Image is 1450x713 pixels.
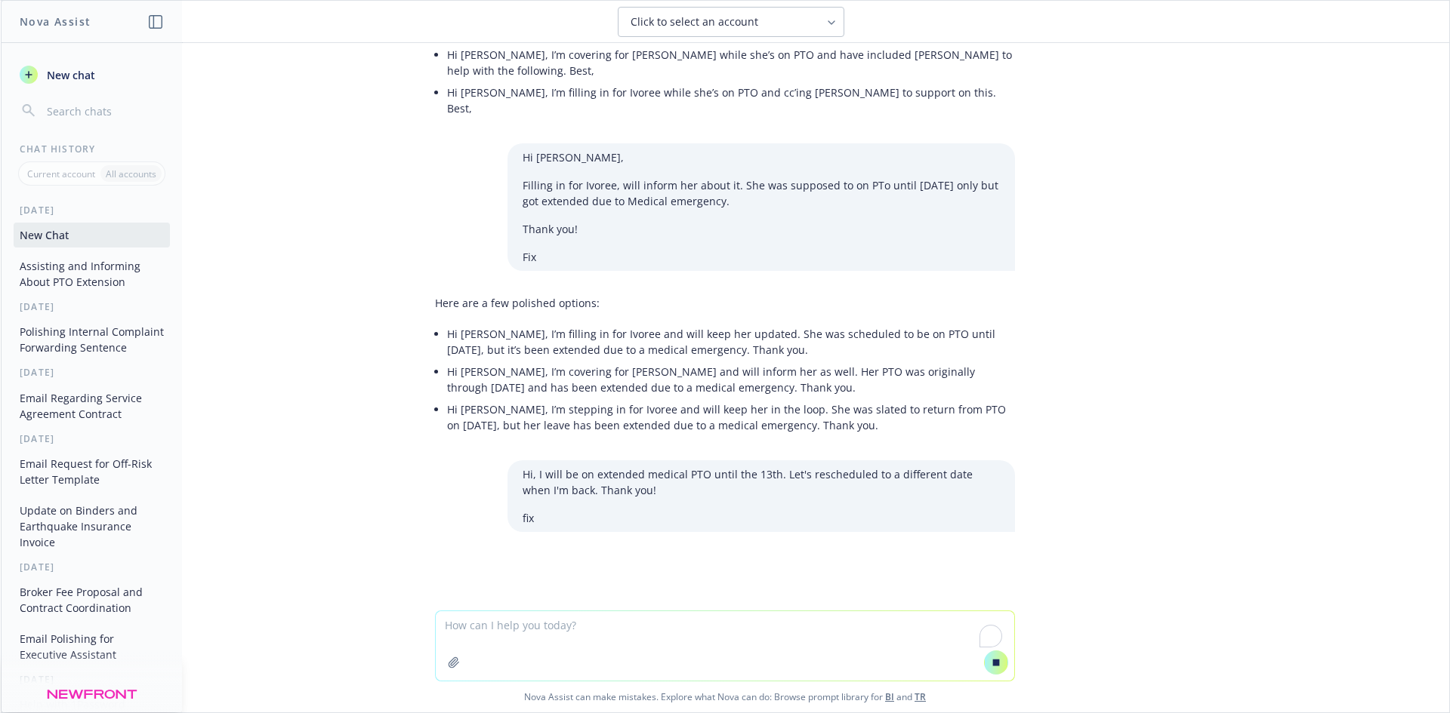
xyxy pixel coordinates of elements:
span: Click to select an account [631,14,758,29]
textarea: To enrich screen reader interactions, please activate Accessibility in Grammarly extension settings [436,611,1014,681]
button: Email Regarding Service Agreement Contract [14,386,170,426]
button: Broker Fee Proposal and Contract Coordination [14,579,170,620]
div: [DATE] [2,366,182,379]
div: [DATE] [2,673,182,686]
input: Search chats [44,100,164,121]
button: Email Polishing for Executive Assistant [14,626,170,667]
li: Hi [PERSON_NAME], I’m filling in for Ivoree while she’s on PTO and cc’ing [PERSON_NAME] to suppor... [447,81,1015,119]
p: All accounts [106,167,156,180]
button: Update on Binders and Earthquake Insurance Invoice [14,498,170,555]
div: [DATE] [2,561,182,573]
p: Hi [PERSON_NAME], [523,149,1000,165]
button: New Chat [14,223,170,247]
div: [DATE] [2,300,182,313]
p: Hi [PERSON_NAME], I’m stepping in for Ivoree and will keep her in the loop. She was slated to ret... [447,401,1015,433]
span: New chat [44,67,95,83]
p: Hi [PERSON_NAME], I’m covering for [PERSON_NAME] and will inform her as well. Her PTO was origina... [447,364,1015,395]
div: Chat History [2,143,182,155]
p: Current account [27,167,95,180]
h1: Nova Assist [20,14,91,29]
span: Nova Assist can make mistakes. Explore what Nova can do: Browse prompt library for and [7,681,1443,712]
p: Hi [PERSON_NAME], I’m filling in for Ivoree and will keep her updated. She was scheduled to be on... [447,326,1015,358]
button: New chat [14,61,170,88]
div: [DATE] [2,204,182,217]
p: Hi, I will be on extended medical PTO until the 13th. Let's rescheduled to a different date when ... [523,466,1000,498]
a: TR [915,690,926,703]
button: Email Request for Off-Risk Letter Template [14,451,170,492]
button: Assisting and Informing About PTO Extension [14,254,170,294]
a: BI [885,690,894,703]
div: [DATE] [2,432,182,445]
p: Thank you! [523,221,1000,237]
button: Polishing Internal Complaint Forwarding Sentence [14,319,170,360]
p: fix [523,510,1000,526]
p: Fix [523,249,1000,265]
button: Click to select an account [618,7,844,37]
li: Hi [PERSON_NAME], I’m covering for [PERSON_NAME] while she’s on PTO and have included [PERSON_NAM... [447,44,1015,81]
p: Filling in for Ivoree, will inform her about it. She was supposed to on PTo until [DATE] only but... [523,177,1000,209]
p: Here are a few polished options: [435,295,1015,311]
